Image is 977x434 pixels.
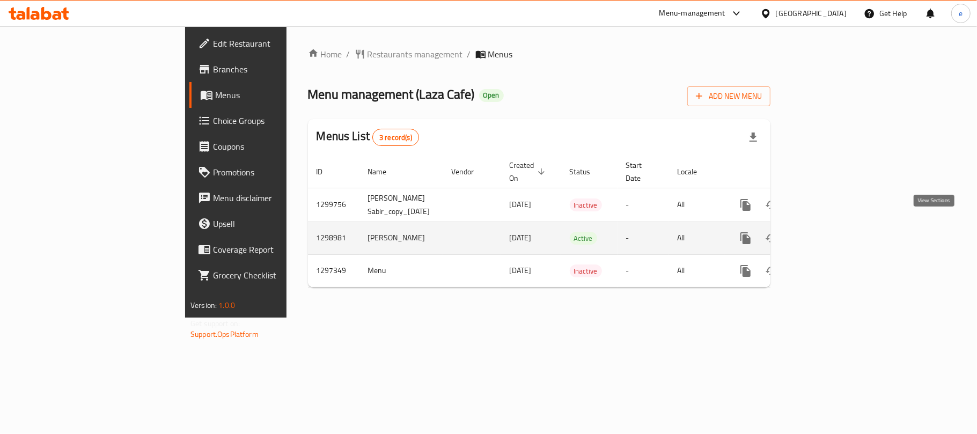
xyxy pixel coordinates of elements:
button: Change Status [759,225,784,251]
div: Inactive [570,264,602,277]
li: / [467,48,471,61]
span: Locale [678,165,711,178]
a: Menus [189,82,348,108]
div: Total records count [372,129,419,146]
span: Upsell [213,217,340,230]
span: Menus [215,89,340,101]
span: 1.0.0 [218,298,235,312]
td: - [618,188,669,222]
span: Coupons [213,140,340,153]
table: enhanced table [308,156,844,288]
span: [DATE] [510,263,532,277]
div: Export file [740,124,766,150]
div: Inactive [570,198,602,211]
span: ID [317,165,337,178]
td: All [669,254,724,287]
span: Promotions [213,166,340,179]
nav: breadcrumb [308,48,770,61]
span: Menus [488,48,513,61]
a: Branches [189,56,348,82]
button: Change Status [759,192,784,218]
a: Promotions [189,159,348,185]
span: e [959,8,963,19]
span: Name [368,165,401,178]
a: Grocery Checklist [189,262,348,288]
span: Vendor [452,165,488,178]
span: Edit Restaurant [213,37,340,50]
span: Restaurants management [368,48,463,61]
a: Choice Groups [189,108,348,134]
td: All [669,188,724,222]
span: Open [479,91,504,100]
td: All [669,222,724,254]
span: Get support on: [190,317,240,330]
span: Start Date [626,159,656,185]
td: Menu [359,254,443,287]
button: Add New Menu [687,86,770,106]
span: 3 record(s) [373,133,418,143]
td: - [618,254,669,287]
span: Active [570,232,597,245]
span: Inactive [570,265,602,277]
span: Grocery Checklist [213,269,340,282]
span: Menu disclaimer [213,192,340,204]
th: Actions [724,156,844,188]
td: - [618,222,669,254]
span: Created On [510,159,548,185]
div: [GEOGRAPHIC_DATA] [776,8,847,19]
button: more [733,192,759,218]
button: Change Status [759,258,784,284]
span: Version: [190,298,217,312]
a: Edit Restaurant [189,31,348,56]
span: Choice Groups [213,114,340,127]
a: Upsell [189,211,348,237]
a: Support.OpsPlatform [190,327,259,341]
button: more [733,258,759,284]
a: Menu disclaimer [189,185,348,211]
a: Coverage Report [189,237,348,262]
span: Coverage Report [213,243,340,256]
span: [DATE] [510,231,532,245]
span: Add New Menu [696,90,762,103]
h2: Menus List [317,128,419,146]
span: Status [570,165,605,178]
button: more [733,225,759,251]
span: Branches [213,63,340,76]
span: Inactive [570,199,602,211]
span: Menu management ( Laza Cafe ) [308,82,475,106]
a: Coupons [189,134,348,159]
div: Open [479,89,504,102]
div: Menu-management [659,7,725,20]
td: [PERSON_NAME] Sabir_copy_[DATE] [359,188,443,222]
span: [DATE] [510,197,532,211]
a: Restaurants management [355,48,463,61]
td: [PERSON_NAME] [359,222,443,254]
